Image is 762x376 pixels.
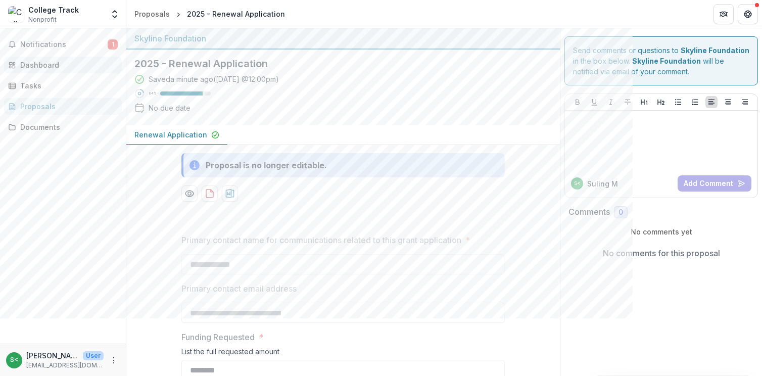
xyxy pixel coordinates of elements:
strong: Skyline Foundation [632,57,701,65]
p: No comments for this proposal [603,247,720,259]
div: Tasks [20,80,114,91]
p: User [83,351,104,360]
a: Proposals [130,7,174,21]
a: Proposals [4,98,122,115]
button: download-proposal [202,185,218,202]
div: Skyline Foundation [134,32,552,44]
div: Suling Miller <ctgrantsadmin@collegetrack.org> [10,357,18,363]
div: List the full requested amount [181,347,505,360]
button: Add Comment [678,175,751,192]
nav: breadcrumb [130,7,289,21]
div: Proposals [134,9,170,19]
a: Documents [4,119,122,135]
p: Primary contact email address [181,283,297,295]
strong: Skyline Foundation [681,46,749,55]
button: Heading 1 [638,96,650,108]
a: Dashboard [4,57,122,73]
p: [PERSON_NAME] <[EMAIL_ADDRESS][DOMAIN_NAME]> [26,350,79,361]
p: Suling M [587,178,618,189]
button: Ordered List [689,96,701,108]
button: Heading 2 [655,96,667,108]
h2: Comments [568,207,610,217]
button: Underline [588,96,600,108]
button: Bold [571,96,584,108]
button: Open entity switcher [108,4,122,24]
button: Bullet List [672,96,684,108]
button: Notifications1 [4,36,122,53]
span: Nonprofit [28,15,57,24]
div: College Track [28,5,79,15]
h2: 2025 - Renewal Application [134,58,536,70]
button: Partners [713,4,734,24]
span: 1 [108,39,118,50]
p: 84 % [149,90,156,97]
button: Align Center [722,96,734,108]
button: More [108,354,120,366]
img: College Track [8,6,24,22]
p: No comments yet [568,226,754,237]
button: Get Help [738,4,758,24]
button: Strike [622,96,634,108]
button: Align Right [739,96,751,108]
div: 2025 - Renewal Application [187,9,285,19]
div: Dashboard [20,60,114,70]
p: Funding Requested [181,331,255,343]
div: Saved a minute ago ( [DATE] @ 12:00pm ) [149,74,279,84]
button: Align Left [705,96,718,108]
span: Notifications [20,40,108,49]
div: Proposal is no longer editable. [206,159,327,171]
div: No due date [149,103,190,113]
p: Primary contact name for communications related to this grant application [181,234,461,246]
button: Preview e227f72e-9638-48d1-addc-ff68e141c2a2-0.pdf [181,185,198,202]
a: Tasks [4,77,122,94]
div: Proposals [20,101,114,112]
button: download-proposal [222,185,238,202]
p: Renewal Application [134,129,207,140]
div: Documents [20,122,114,132]
div: Send comments or questions to in the box below. will be notified via email of your comment. [564,36,758,85]
div: Suling Miller <ctgrantsadmin@collegetrack.org> [574,181,581,186]
span: 0 [618,208,623,217]
p: [EMAIL_ADDRESS][DOMAIN_NAME] [26,361,104,370]
button: Italicize [605,96,617,108]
